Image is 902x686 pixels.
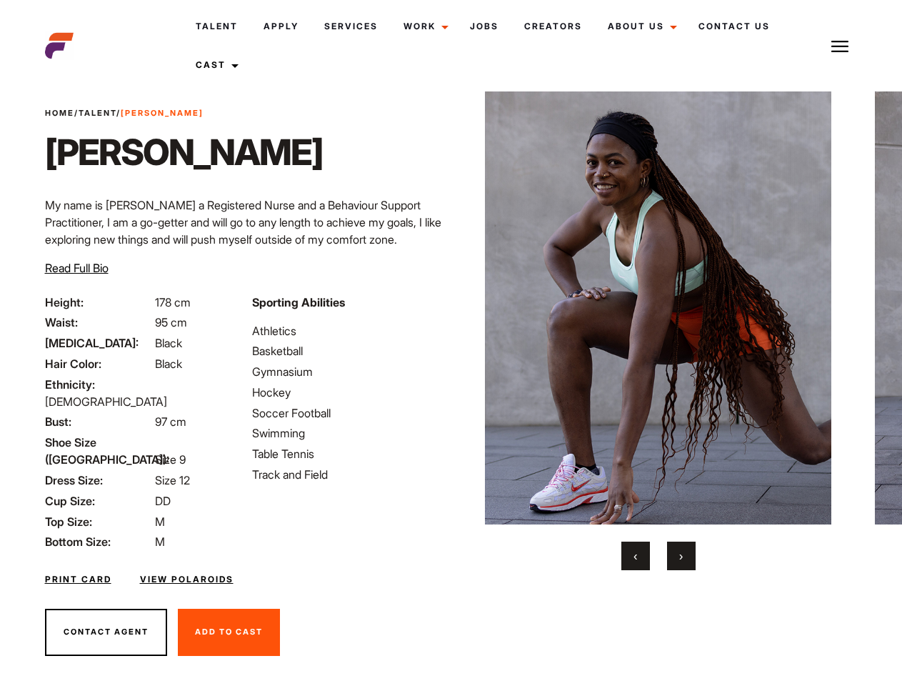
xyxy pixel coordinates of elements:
a: Creators [511,7,595,46]
span: Size 9 [155,452,186,467]
span: Shoe Size ([GEOGRAPHIC_DATA]): [45,434,152,468]
span: 178 cm [155,295,191,309]
button: Read Full Bio [45,259,109,277]
span: Read Full Bio [45,261,109,275]
span: Bottom Size: [45,533,152,550]
span: Hair Color: [45,355,152,372]
img: cropped-aefm-brand-fav-22-square.png [45,31,74,60]
li: Soccer Football [252,404,442,422]
span: [DEMOGRAPHIC_DATA] [45,394,167,409]
span: M [155,535,165,549]
span: / / [45,107,204,119]
strong: Sporting Abilities [252,295,345,309]
a: Home [45,108,74,118]
span: Previous [633,549,637,563]
span: DD [155,494,171,508]
button: Add To Cast [178,609,280,656]
a: Services [311,7,391,46]
span: Size 12 [155,473,190,487]
span: Next [679,549,683,563]
button: Contact Agent [45,609,167,656]
span: Bust: [45,413,152,430]
span: Waist: [45,314,152,331]
li: Swimming [252,424,442,442]
span: Black [155,336,182,350]
span: 95 cm [155,315,187,329]
span: M [155,514,165,529]
li: Gymnasium [252,363,442,380]
li: Athletics [252,322,442,339]
span: Ethnicity: [45,376,152,393]
a: Apply [251,7,311,46]
strong: [PERSON_NAME] [121,108,204,118]
span: [MEDICAL_DATA]: [45,334,152,352]
a: Contact Us [686,7,783,46]
a: Work [391,7,457,46]
span: My name is [PERSON_NAME] a Registered Nurse and a Behaviour Support Practitioner, I am a go-gette... [45,198,441,247]
span: Add To Cast [195,627,263,637]
img: Burger icon [831,38,848,55]
span: Top Size: [45,513,152,530]
span: Black [155,357,182,371]
span: Dress Size: [45,472,152,489]
a: Talent [79,108,116,118]
a: View Polaroids [140,573,234,586]
a: Cast [183,46,247,84]
li: Track and Field [252,466,442,483]
span: Height: [45,294,152,311]
a: Jobs [457,7,511,46]
li: Table Tennis [252,445,442,462]
li: Hockey [252,384,442,401]
h1: [PERSON_NAME] [45,131,323,174]
span: Cup Size: [45,492,152,509]
a: About Us [595,7,686,46]
a: Print Card [45,573,111,586]
span: 97 cm [155,414,186,429]
a: Talent [183,7,251,46]
li: Basketball [252,342,442,359]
